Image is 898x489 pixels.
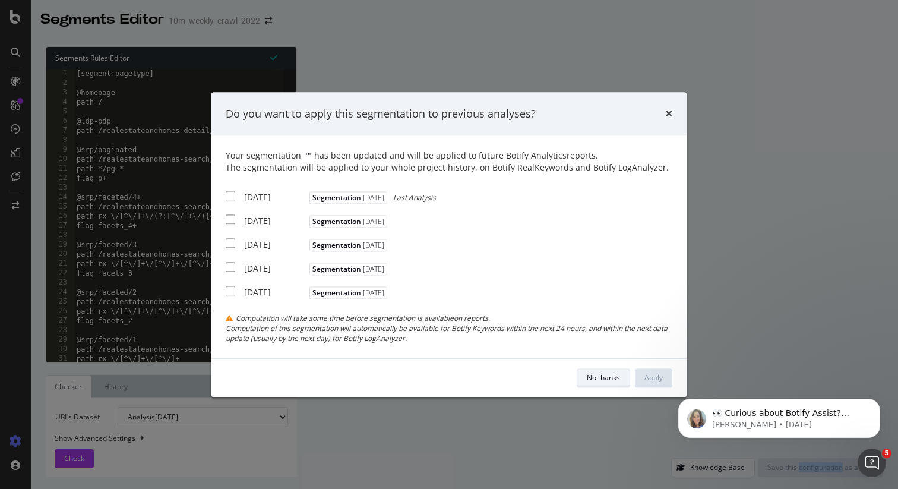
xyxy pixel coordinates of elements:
[244,216,306,228] div: [DATE]
[150,19,173,43] img: Profile image for Laura
[24,316,199,328] div: Working with Keyword Groups
[24,222,96,235] span: Search for help
[393,193,436,203] span: Last Analysis
[660,374,898,457] iframe: Intercom notifications message
[361,217,384,227] span: [DATE]
[309,263,387,276] span: Segmentation
[159,371,238,418] button: Help
[244,287,306,299] div: [DATE]
[226,162,672,174] div: The segmentation will be applied to your whole project history, on Botify RealKeywords and Botify...
[31,31,131,40] div: Domain: [DOMAIN_NAME]
[204,19,226,40] div: Close
[236,314,490,324] span: Computation will take some time before segmentation is available on reports.
[226,106,536,122] div: Do you want to apply this segmentation to previous analyses?
[304,150,311,162] span: " "
[244,263,306,275] div: [DATE]
[34,69,44,78] img: tab_domain_overview_orange.svg
[361,241,384,251] span: [DATE]
[226,150,672,174] div: Your segmentation has been updated and will be applied to future Botify Analytics reports.
[79,371,158,418] button: Messages
[26,400,53,409] span: Home
[665,106,672,122] div: times
[19,19,29,29] img: logo_orange.svg
[361,264,384,275] span: [DATE]
[17,289,220,311] div: Botify Assist Use Cases
[858,449,886,477] iframe: Intercom live chat
[24,354,213,367] h2: Education
[24,272,199,284] div: Understanding Core Web Vitals
[120,69,129,78] img: tab_keywords_by_traffic_grey.svg
[244,192,306,204] div: [DATE]
[19,31,29,40] img: website_grey.svg
[577,368,630,387] button: No thanks
[882,449,891,458] span: 5
[188,400,207,409] span: Help
[99,400,140,409] span: Messages
[48,70,106,78] div: Domain Overview
[361,193,384,203] span: [DATE]
[309,239,387,252] span: Segmentation
[17,245,220,267] div: Botify MasterClass: Crawl Budget
[24,250,199,262] div: Botify MasterClass: Crawl Budget
[17,267,220,289] div: Understanding Core Web Vitals
[12,160,226,205] div: Ask a questionAI Agent and team can help
[24,170,199,182] div: Ask a question
[244,239,306,251] div: [DATE]
[309,287,387,299] span: Segmentation
[33,19,58,29] div: v 4.0.25
[361,288,384,298] span: [DATE]
[172,19,196,43] div: Profile image for Charlie
[133,70,196,78] div: Keywords by Traffic
[309,216,387,228] span: Segmentation
[24,294,199,306] div: Botify Assist Use Cases
[309,192,387,204] span: Segmentation
[17,216,220,240] button: Search for help
[211,92,687,397] div: modal
[17,311,220,333] div: Working with Keyword Groups
[24,23,80,42] img: logo
[24,125,214,145] p: How can we help?
[635,368,672,387] button: Apply
[644,373,663,383] div: Apply
[24,84,214,125] p: Hello [PERSON_NAME].
[226,324,672,344] div: Computation of this segmentation will automatically be available for Botify Keywords within the n...
[587,373,620,383] div: No thanks
[24,182,199,195] div: AI Agent and team can help
[127,19,151,43] img: Profile image for Renaud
